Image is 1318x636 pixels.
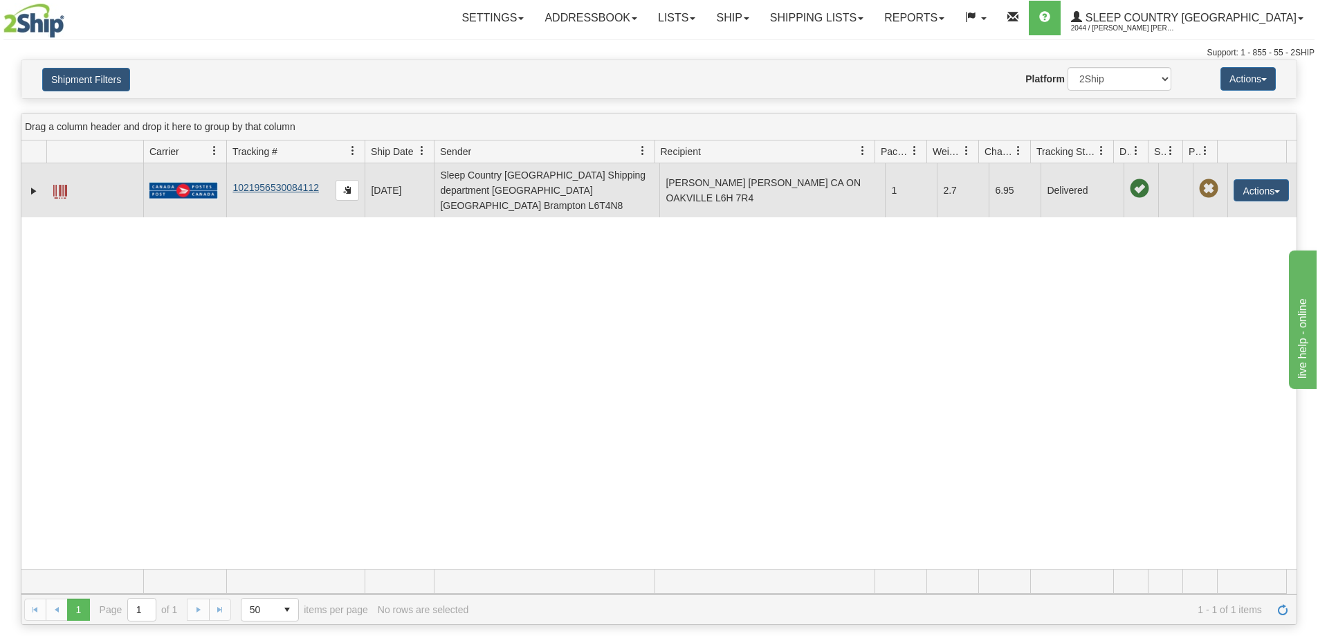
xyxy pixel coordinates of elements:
[100,598,178,621] span: Page of 1
[67,599,89,621] span: Page 1
[874,1,955,35] a: Reports
[661,145,701,158] span: Recipient
[1220,67,1276,91] button: Actions
[203,139,226,163] a: Carrier filter column settings
[241,598,299,621] span: Page sizes drop down
[478,604,1262,615] span: 1 - 1 of 1 items
[706,1,759,35] a: Ship
[276,599,298,621] span: select
[250,603,268,617] span: 50
[440,145,471,158] span: Sender
[989,163,1041,217] td: 6.95
[1082,12,1297,24] span: Sleep Country [GEOGRAPHIC_DATA]
[937,163,989,217] td: 2.7
[434,163,659,217] td: Sleep Country [GEOGRAPHIC_DATA] Shipping department [GEOGRAPHIC_DATA] [GEOGRAPHIC_DATA] Brampton ...
[1130,179,1149,199] span: On time
[410,139,434,163] a: Ship Date filter column settings
[1124,139,1148,163] a: Delivery Status filter column settings
[1025,72,1065,86] label: Platform
[27,184,41,198] a: Expand
[128,599,156,621] input: Page 1
[149,182,217,199] img: 20 - Canada Post
[241,598,368,621] span: items per page
[885,163,937,217] td: 1
[10,8,128,25] div: live help - online
[631,139,655,163] a: Sender filter column settings
[451,1,534,35] a: Settings
[341,139,365,163] a: Tracking # filter column settings
[232,145,277,158] span: Tracking #
[881,145,910,158] span: Packages
[1119,145,1131,158] span: Delivery Status
[365,163,434,217] td: [DATE]
[1007,139,1030,163] a: Charge filter column settings
[371,145,413,158] span: Ship Date
[1090,139,1113,163] a: Tracking Status filter column settings
[851,139,875,163] a: Recipient filter column settings
[53,179,67,201] a: Label
[648,1,706,35] a: Lists
[933,145,962,158] span: Weight
[1159,139,1182,163] a: Shipment Issues filter column settings
[1036,145,1097,158] span: Tracking Status
[903,139,926,163] a: Packages filter column settings
[1154,145,1166,158] span: Shipment Issues
[21,113,1297,140] div: grid grouping header
[534,1,648,35] a: Addressbook
[1189,145,1200,158] span: Pickup Status
[336,180,359,201] button: Copy to clipboard
[760,1,874,35] a: Shipping lists
[985,145,1014,158] span: Charge
[1041,163,1124,217] td: Delivered
[955,139,978,163] a: Weight filter column settings
[659,163,885,217] td: [PERSON_NAME] [PERSON_NAME] CA ON OAKVILLE L6H 7R4
[1286,247,1317,388] iframe: chat widget
[1199,179,1218,199] span: Pickup Not Assigned
[42,68,130,91] button: Shipment Filters
[378,604,469,615] div: No rows are selected
[3,3,64,38] img: logo2044.jpg
[3,47,1315,59] div: Support: 1 - 855 - 55 - 2SHIP
[1272,599,1294,621] a: Refresh
[1234,179,1289,201] button: Actions
[1071,21,1175,35] span: 2044 / [PERSON_NAME] [PERSON_NAME]
[232,182,319,193] a: 1021956530084112
[1193,139,1217,163] a: Pickup Status filter column settings
[1061,1,1314,35] a: Sleep Country [GEOGRAPHIC_DATA] 2044 / [PERSON_NAME] [PERSON_NAME]
[149,145,179,158] span: Carrier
